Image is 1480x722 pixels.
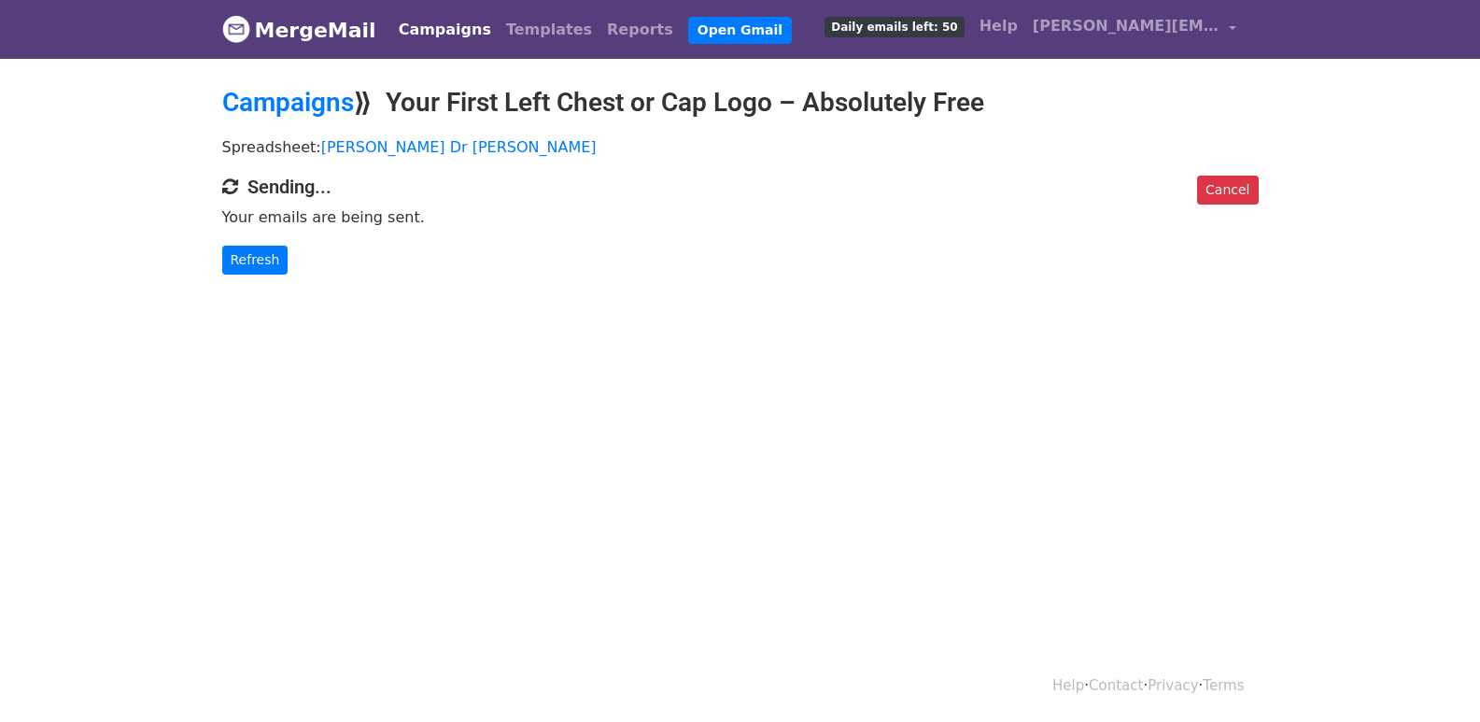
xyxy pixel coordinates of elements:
a: Open Gmail [688,17,792,44]
p: Spreadsheet: [222,137,1259,157]
a: Templates [499,11,599,49]
p: Your emails are being sent. [222,207,1259,227]
a: Reports [599,11,681,49]
a: Terms [1203,677,1244,694]
h4: Sending... [222,176,1259,198]
a: Refresh [222,246,289,275]
h2: ⟫ Your First Left Chest or Cap Logo – Absolutely Free [222,87,1259,119]
a: [PERSON_NAME][EMAIL_ADDRESS][DOMAIN_NAME] [1025,7,1244,51]
a: MergeMail [222,10,376,50]
a: Daily emails left: 50 [817,7,971,45]
a: Privacy [1148,677,1198,694]
a: Campaigns [222,87,354,118]
img: MergeMail logo [222,15,250,43]
a: Cancel [1197,176,1258,205]
a: [PERSON_NAME] Dr [PERSON_NAME] [321,138,597,156]
a: Contact [1089,677,1143,694]
span: [PERSON_NAME][EMAIL_ADDRESS][DOMAIN_NAME] [1033,15,1219,37]
a: Help [972,7,1025,45]
a: Campaigns [391,11,499,49]
span: Daily emails left: 50 [825,17,964,37]
a: Help [1052,677,1084,694]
